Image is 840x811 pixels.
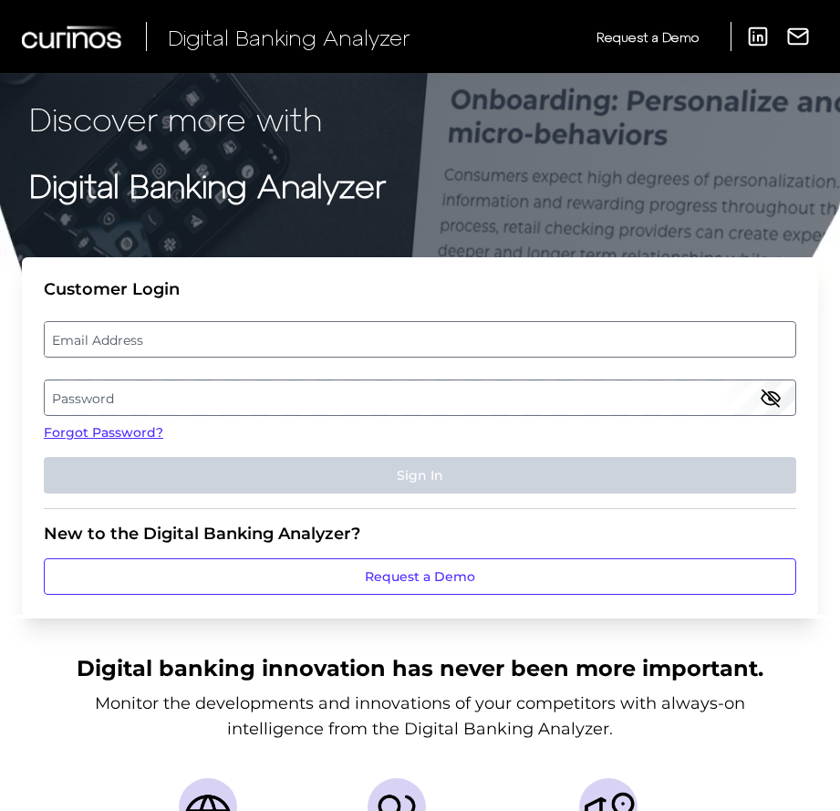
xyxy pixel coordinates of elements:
a: Forgot Password? [44,423,796,442]
div: New to the Digital Banking Analyzer? [44,524,796,544]
p: Discover more with [29,95,811,143]
img: Curinos [22,26,124,48]
span: Digital Banking Analyzer [168,24,410,50]
a: Request a Demo [44,558,796,595]
span: Request a Demo [596,29,699,45]
label: Email Address [45,323,794,356]
div: Customer Login [44,279,796,299]
p: Monitor the developments and innovations of your competitors with always-on intelligence from the... [56,691,785,742]
h2: Digital banking innovation has never been more important. [77,653,763,683]
a: Request a Demo [596,22,699,52]
label: Password [45,381,794,414]
button: Sign In [44,457,796,494]
strong: Digital Banking Analyzer [29,165,386,204]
